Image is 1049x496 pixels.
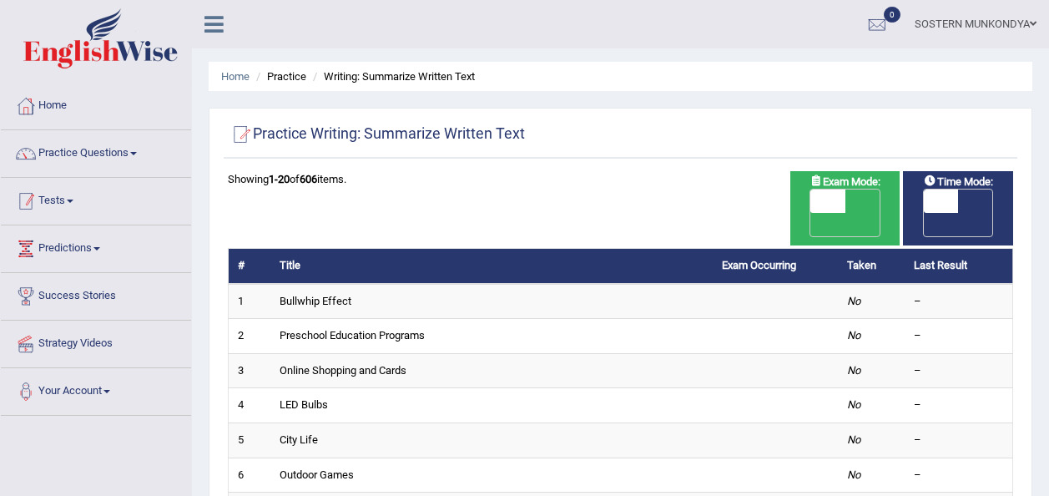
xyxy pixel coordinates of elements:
li: Practice [252,68,306,84]
a: Home [1,83,191,124]
div: – [914,328,1004,344]
a: Outdoor Games [280,468,354,481]
div: Show exams occurring in exams [790,171,900,245]
th: # [229,249,270,284]
a: Success Stories [1,273,191,315]
em: No [847,433,860,446]
a: Home [221,70,250,83]
a: Tests [1,178,191,220]
span: 0 [884,7,900,23]
a: Strategy Videos [1,321,191,362]
a: Exam Occurring [722,259,796,271]
span: Exam Mode: [803,173,887,190]
h2: Practice Writing: Summarize Written Text [228,122,525,147]
div: – [914,397,1004,413]
td: 3 [229,353,270,388]
div: – [914,468,1004,483]
em: No [847,468,860,481]
div: – [914,363,1004,379]
td: 2 [229,319,270,354]
span: Time Mode: [917,173,1000,190]
td: 5 [229,423,270,458]
div: Showing of items. [228,171,1013,187]
a: LED Bulbs [280,398,328,411]
em: No [847,329,860,342]
th: Title [270,249,713,284]
a: Bullwhip Effect [280,295,351,307]
td: 1 [229,284,270,319]
em: No [847,295,860,307]
em: No [847,364,860,377]
a: Your Account [1,368,191,410]
a: Preschool Education Programs [280,329,425,342]
a: Practice Questions [1,130,191,172]
th: Taken [838,249,905,284]
td: 6 [229,458,270,493]
td: 4 [229,388,270,423]
th: Last Result [905,249,1013,284]
b: 606 [300,173,317,185]
em: No [847,398,860,411]
div: – [914,294,1004,310]
div: – [914,433,1004,448]
a: City Life [280,433,318,446]
a: Online Shopping and Cards [280,364,406,377]
a: Predictions [1,225,191,267]
b: 1-20 [269,173,290,185]
li: Writing: Summarize Written Text [309,68,475,84]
